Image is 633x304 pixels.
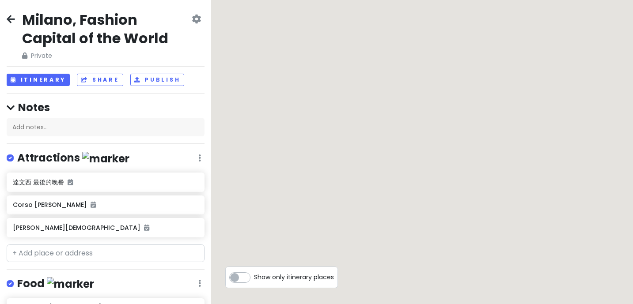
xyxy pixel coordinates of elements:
[68,179,73,185] i: Added to itinerary
[13,224,198,232] h6: [PERSON_NAME][DEMOGRAPHIC_DATA]
[22,51,190,60] span: Private
[7,101,205,114] h4: Notes
[22,11,190,47] h2: Milano, Fashion Capital of the World
[13,201,198,209] h6: Corso [PERSON_NAME]
[47,277,94,291] img: marker
[91,202,96,208] i: Added to itinerary
[130,74,185,86] button: Publish
[254,272,334,282] span: Show only itinerary places
[7,74,70,86] button: Itinerary
[17,151,129,165] h4: Attractions
[17,277,94,291] h4: Food
[82,152,129,165] img: marker
[7,244,205,262] input: + Add place or address
[7,118,205,136] div: Add notes...
[77,74,123,86] button: Share
[13,178,198,186] h6: 達文西 最後的晚餐
[144,225,149,231] i: Added to itinerary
